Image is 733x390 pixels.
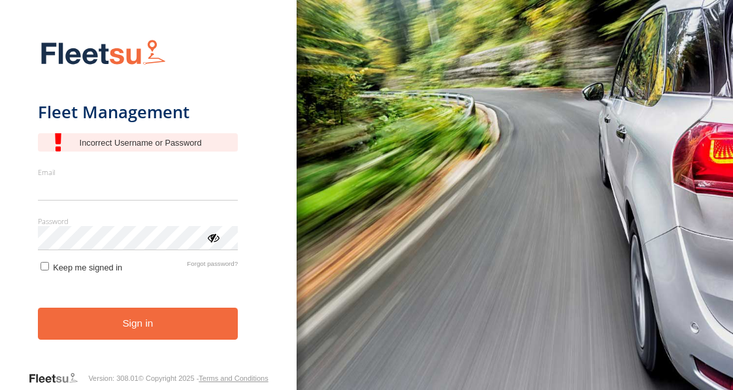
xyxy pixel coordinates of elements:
[187,260,238,272] a: Forgot password?
[53,263,122,272] span: Keep me signed in
[138,374,269,382] div: © Copyright 2025 -
[38,167,238,177] label: Email
[38,216,238,226] label: Password
[38,37,169,70] img: Fleetsu
[206,231,220,244] div: ViewPassword
[28,372,88,385] a: Visit our Website
[199,374,268,382] a: Terms and Conditions
[88,374,138,382] div: Version: 308.01
[38,101,238,123] h1: Fleet Management
[38,31,259,370] form: main
[41,262,49,270] input: Keep me signed in
[38,308,238,340] button: Sign in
